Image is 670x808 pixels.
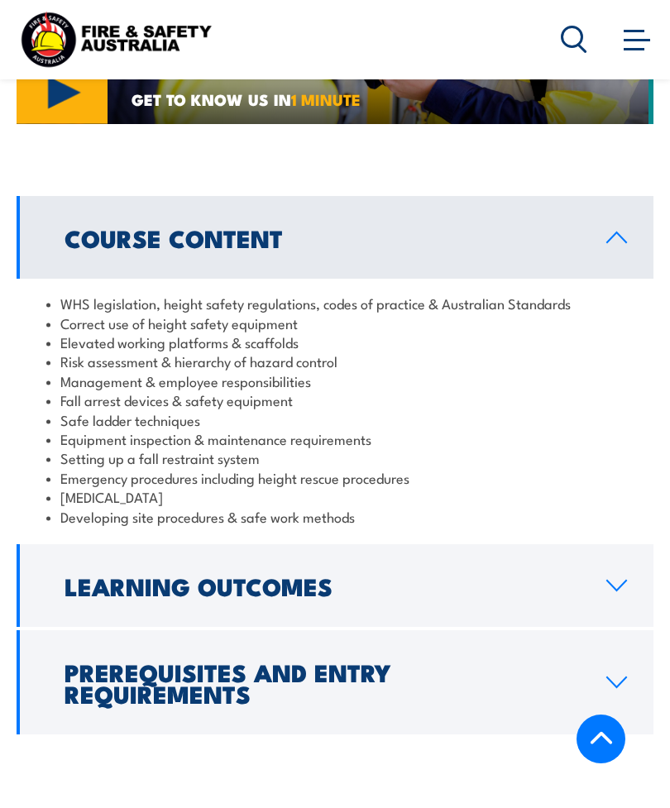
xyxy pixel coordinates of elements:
h2: Prerequisites and Entry Requirements [65,661,580,704]
li: Management & employee responsibilities [46,371,624,390]
h2: Course Content [65,227,580,248]
li: Setting up a fall restraint system [46,448,624,467]
li: Correct use of height safety equipment [46,313,624,332]
li: Emergency procedures including height rescue procedures [46,468,624,487]
li: [MEDICAL_DATA] [46,487,624,506]
a: Course Content [17,196,653,279]
li: Fall arrest devices & safety equipment [46,390,624,409]
li: Equipment inspection & maintenance requirements [46,429,624,448]
a: Learning Outcomes [17,544,653,627]
h2: Learning Outcomes [65,575,580,596]
li: Elevated working platforms & scaffolds [46,332,624,351]
span: GET TO KNOW US IN [132,92,361,107]
strong: 1 MINUTE [291,87,361,111]
li: Safe ladder techniques [46,410,624,429]
li: Risk assessment & hierarchy of hazard control [46,351,624,371]
a: Prerequisites and Entry Requirements [17,630,653,734]
li: WHS legislation, height safety regulations, codes of practice & Australian Standards [46,294,624,313]
li: Developing site procedures & safe work methods [46,507,624,526]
